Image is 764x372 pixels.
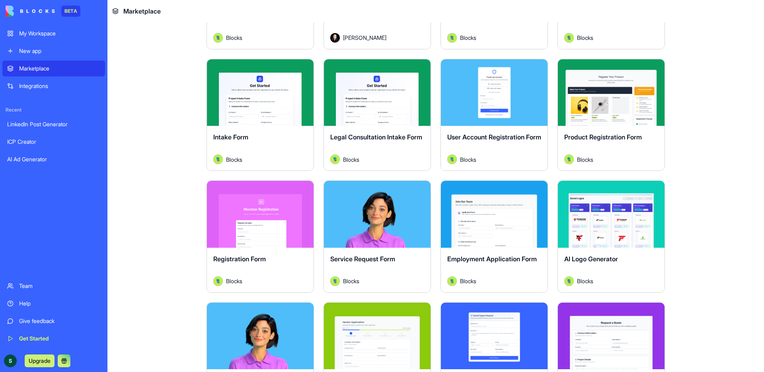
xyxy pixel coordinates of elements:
[123,6,161,16] span: Marketplace
[4,354,17,367] img: ACg8ocLHKDdkJNkn_SQlLHHkKqT1MxBV3gq0WsmDz5FnR7zJN7JDwg=s96-c
[440,59,548,171] a: User Account Registration FormAvatarBlocks
[330,133,422,141] span: Legal Consultation Intake Form
[330,255,395,263] span: Service Request Form
[6,6,55,17] img: logo
[343,277,359,285] span: Blocks
[213,276,223,286] img: Avatar
[577,33,593,42] span: Blocks
[207,59,314,171] a: Intake FormAvatarBlocks
[7,155,100,163] div: AI Ad Generator
[2,25,105,41] a: My Workspace
[25,356,55,364] a: Upgrade
[2,43,105,59] a: New app
[19,300,100,307] div: Help
[61,6,80,17] div: BETA
[19,282,100,290] div: Team
[564,155,574,164] img: Avatar
[213,33,223,43] img: Avatar
[2,151,105,167] a: AI Ad Generator
[2,278,105,294] a: Team
[19,65,100,72] div: Marketplace
[6,6,80,17] a: BETA
[577,155,593,164] span: Blocks
[226,277,242,285] span: Blocks
[226,155,242,164] span: Blocks
[330,276,340,286] img: Avatar
[207,180,314,293] a: Registration FormAvatarBlocks
[25,354,55,367] button: Upgrade
[2,313,105,329] a: Give feedback
[564,255,618,263] span: AI Logo Generator
[440,180,548,293] a: Employment Application FormAvatarBlocks
[447,33,457,43] img: Avatar
[343,33,386,42] span: [PERSON_NAME]
[2,107,105,113] span: Recent
[19,335,100,343] div: Get Started
[2,331,105,347] a: Get Started
[226,33,242,42] span: Blocks
[564,276,574,286] img: Avatar
[19,47,100,55] div: New app
[460,33,476,42] span: Blocks
[564,133,642,141] span: Product Registration Form
[557,59,665,171] a: Product Registration FormAvatarBlocks
[7,120,100,128] div: LinkedIn Post Generator
[557,180,665,293] a: AI Logo GeneratorAvatarBlocks
[447,133,541,141] span: User Account Registration Form
[7,138,100,146] div: ICP Creator
[460,277,476,285] span: Blocks
[324,180,431,293] a: Service Request FormAvatarBlocks
[447,276,457,286] img: Avatar
[19,29,100,37] div: My Workspace
[330,33,340,43] img: Avatar
[447,255,537,263] span: Employment Application Form
[330,155,340,164] img: Avatar
[460,155,476,164] span: Blocks
[2,134,105,150] a: ICP Creator
[324,59,431,171] a: Legal Consultation Intake FormAvatarBlocks
[19,317,100,325] div: Give feedback
[2,116,105,132] a: LinkedIn Post Generator
[2,78,105,94] a: Integrations
[447,155,457,164] img: Avatar
[343,155,359,164] span: Blocks
[19,82,100,90] div: Integrations
[564,33,574,43] img: Avatar
[577,277,593,285] span: Blocks
[213,155,223,164] img: Avatar
[213,133,248,141] span: Intake Form
[213,255,266,263] span: Registration Form
[2,61,105,76] a: Marketplace
[2,296,105,311] a: Help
